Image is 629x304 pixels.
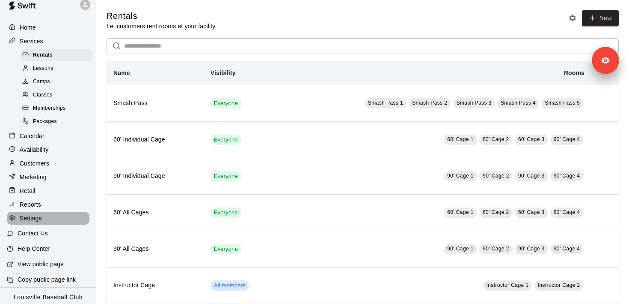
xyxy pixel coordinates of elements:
[554,209,580,215] span: 60' Cage 4
[368,100,403,106] span: Smash Pass 1
[211,69,236,76] b: Visibility
[7,171,89,184] a: Marketing
[18,260,64,268] p: View public page
[7,184,89,197] a: Retail
[211,208,241,218] div: This service is visible to all of your customers
[211,171,241,181] div: This service is visible to all of your customers
[33,78,50,86] span: Camps
[501,100,536,106] span: Smash Pass 4
[483,136,509,142] span: 60' Cage 2
[21,102,96,115] a: Memberships
[518,209,545,215] span: 60' Cage 3
[33,117,57,126] span: Packages
[447,173,474,179] span: 90' Cage 1
[7,129,89,142] a: Calendar
[18,229,48,238] p: Contact Us
[20,145,49,154] p: Availability
[20,187,36,195] p: Retail
[21,116,93,128] div: Packages
[21,89,93,101] div: Classes
[447,209,474,215] span: 60' Cage 1
[113,135,197,144] h6: 60' Individual Cage
[7,157,89,170] a: Customers
[518,246,545,252] span: 90' Cage 3
[447,136,474,142] span: 60' Cage 1
[14,293,83,302] p: Louisville Baseball Club
[211,172,241,181] span: Everyone
[211,135,241,145] div: This service is visible to all of your customers
[545,100,580,106] span: Smash Pass 5
[20,132,45,140] p: Calendar
[33,51,53,60] span: Rentals
[457,100,492,106] span: Smash Pass 3
[211,245,241,253] span: Everyone
[21,76,93,88] div: Camps
[7,143,89,156] a: Availability
[554,173,580,179] span: 90’ Cage 4
[483,246,509,252] span: 90' Cage 2
[33,64,53,73] span: Lessons
[113,69,130,76] b: Name
[21,49,93,61] div: Rentals
[483,209,509,215] span: 60' Cage 2
[113,172,197,181] h6: 90' Individual Cage
[113,281,197,290] h6: Instructor Cage
[518,173,545,179] span: 90' Cage 3
[21,115,96,129] a: Packages
[7,198,89,211] a: Reports
[113,208,197,217] h6: 60' All Cages
[7,35,89,48] a: Services
[20,214,42,223] p: Settings
[582,10,619,26] a: New
[20,23,36,32] p: Home
[21,89,96,102] a: Classes
[33,104,65,113] span: Memberships
[21,48,96,62] a: Rentals
[21,75,96,89] a: Camps
[211,282,249,290] span: All members
[113,99,197,108] h6: Smash Pass
[483,173,509,179] span: 90' Cage 2
[412,100,447,106] span: Smash Pass 2
[20,159,49,168] p: Customers
[20,200,41,209] p: Reports
[211,136,241,144] span: Everyone
[107,22,217,30] p: Let customers rent rooms at your facility.
[21,62,96,75] a: Lessons
[21,102,93,114] div: Memberships
[554,136,580,142] span: 60' Cage 4
[7,212,89,225] a: Settings
[487,282,529,288] span: Instructor Cage 1
[107,10,217,22] h5: Rentals
[20,37,43,45] p: Services
[554,246,580,252] span: 90’ Cage 4
[33,91,52,99] span: Classes
[211,98,241,108] div: This service is visible to all of your customers
[7,21,89,34] a: Home
[18,275,76,284] p: Copy public page link
[518,136,545,142] span: 60' Cage 3
[211,209,241,217] span: Everyone
[211,244,241,254] div: This service is visible to all of your customers
[538,282,580,288] span: Instructor Cage 2
[566,12,579,24] button: Rental settings
[447,246,474,252] span: 90' Cage 1
[211,280,249,291] div: This service is visible to all members
[564,69,584,76] b: Rooms
[113,244,197,254] h6: 90' All Cages
[21,63,93,75] div: Lessons
[211,99,241,108] span: Everyone
[20,173,47,181] p: Marketing
[18,244,50,253] p: Help Center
